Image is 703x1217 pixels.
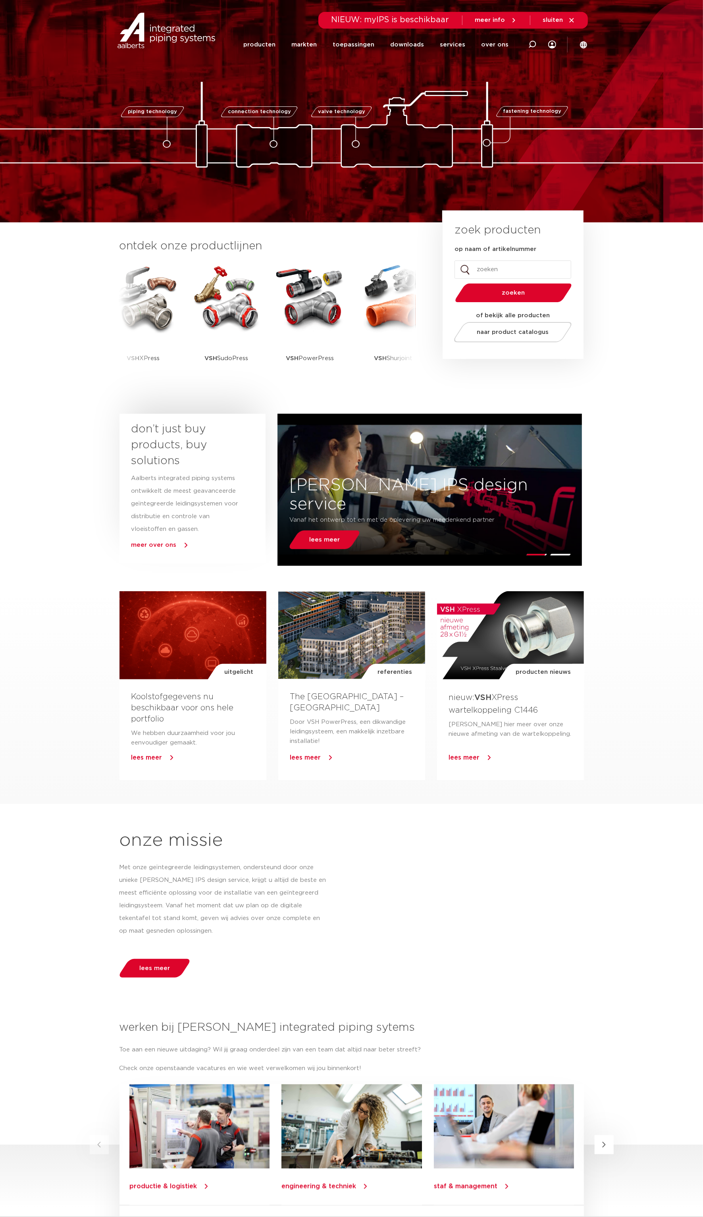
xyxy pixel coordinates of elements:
[227,109,291,114] span: connection technology
[452,283,575,303] button: zoeken
[224,664,253,681] span: uitgelicht
[287,530,362,549] a: lees meer
[205,355,218,361] strong: VSH
[205,334,248,383] p: SudoPress
[243,29,275,61] a: producten
[476,290,551,296] span: zoeken
[286,355,299,361] strong: VSH
[274,262,346,383] a: VSHPowerPress
[131,693,234,723] a: Koolstofgegevens nu beschikbaar voor ons hele portfolio
[127,334,160,383] p: XPress
[119,1020,584,1036] h3: werken bij [PERSON_NAME] integrated piping sytems
[290,693,404,712] a: The [GEOGRAPHIC_DATA] – [GEOGRAPHIC_DATA]
[333,29,374,61] a: toepassingen
[243,29,508,61] nav: Menu
[286,334,334,383] p: PowerPress
[119,1062,584,1075] p: Check onze openstaande vacatures en wie weet verwelkomen wij jou binnenkort!
[543,17,575,24] a: sluiten
[119,238,416,254] h3: ontdek onze productlijnen
[440,29,465,61] a: services
[128,109,177,114] span: piping technology
[90,1135,109,1154] button: Previous slide
[277,476,582,514] h3: [PERSON_NAME] IPS design service
[290,754,321,761] a: lees meer
[129,1183,197,1190] a: productie & logistiek
[455,260,571,279] input: zoeken
[119,828,584,853] h1: onze missie
[433,1183,497,1190] a: staf & management
[291,29,317,61] a: markten
[595,1135,614,1154] button: Next slide
[117,959,192,978] a: lees meer
[131,754,162,761] a: lees meer
[516,664,571,681] span: producten nieuws
[127,355,139,361] strong: VSH
[131,421,239,469] h3: don’t just buy products, buy solutions
[452,322,574,342] a: naar product catalogus
[119,861,328,937] p: Met onze geïntegreerde leidingsystemen, ondersteund door onze unieke [PERSON_NAME] IPS design ser...
[358,262,429,383] a: VSHShurjoint
[455,245,536,253] label: op naam of artikelnummer
[475,17,505,23] span: meer info
[309,537,340,543] span: lees meer
[331,16,449,24] span: NIEUW: myIPS is beschikbaar
[548,29,556,61] div: my IPS
[481,29,508,61] a: over ons
[191,262,262,383] a: VSHSudoPress
[290,717,413,746] p: Door VSH PowerPress, een dikwandige leidingsysteem, een makkelijk inzetbare installatie!
[475,17,517,24] a: meer info
[449,754,480,761] a: lees meer
[526,554,547,555] li: Page dot 1
[477,329,549,335] span: naar product catalogus
[289,514,522,527] p: Vanaf het ontwerp tot en met de oplevering uw meedenkend partner
[374,355,387,361] strong: VSH
[550,554,571,555] li: Page dot 2
[131,729,254,748] p: We hebben duurzaamheid voor jou eenvoudiger gemaakt.
[378,664,412,681] span: referenties
[374,334,412,383] p: Shurjoint
[475,694,492,702] strong: VSH
[449,694,538,714] a: nieuw:VSHXPress wartelkoppeling C1446
[503,109,561,114] span: fastening technology
[139,965,170,971] span: lees meer
[281,1183,356,1190] a: engineering & techniek
[318,109,365,114] span: valve technology
[131,472,239,536] p: Aalberts integrated piping systems ontwikkelt de meest geavanceerde geïntegreerde leidingsystemen...
[390,29,424,61] a: downloads
[119,1043,584,1056] p: Toe aan een nieuwe uitdaging? Wil jij graag onderdeel zijn van een team dat altijd naar beter str...
[476,312,550,318] strong: of bekijk alle producten
[131,542,177,548] a: meer over ons
[543,17,563,23] span: sluiten
[108,262,179,383] a: VSHXPress
[455,222,541,238] h3: zoek producten
[449,720,572,739] p: [PERSON_NAME] hier meer over onze nieuwe afmeting van de wartelkoppeling.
